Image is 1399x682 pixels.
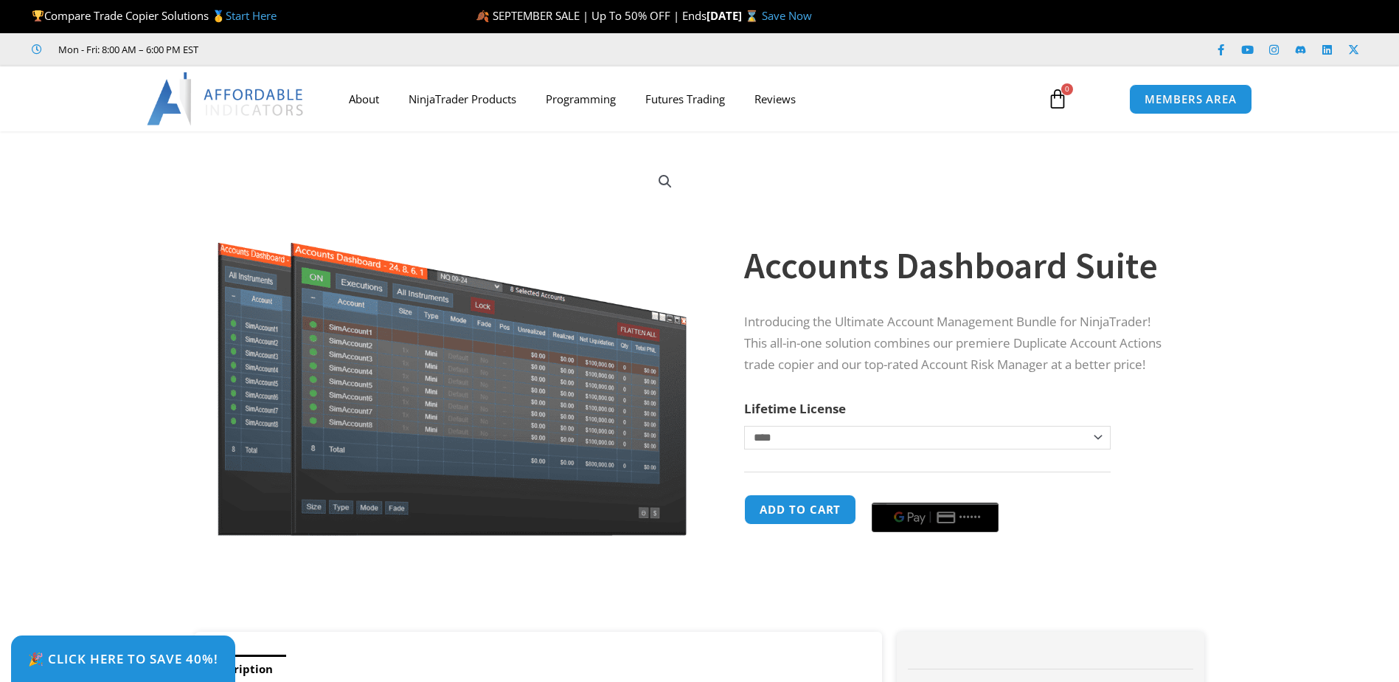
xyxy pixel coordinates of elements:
span: 🎉 Click Here to save 40%! [28,652,218,665]
a: Programming [531,82,631,116]
img: 🏆 [32,10,44,21]
a: Start Here [226,8,277,23]
a: NinjaTrader Products [394,82,531,116]
a: Clear options [744,457,767,467]
h1: Accounts Dashboard Suite [744,240,1175,292]
a: Save Now [762,8,812,23]
iframe: Secure payment input frame [869,492,1001,494]
span: MEMBERS AREA [1145,94,1237,105]
span: Mon - Fri: 8:00 AM – 6:00 PM EST [55,41,198,58]
img: Screenshot 2024-08-26 155710eeeee [215,157,690,536]
a: About [334,82,394,116]
strong: [DATE] ⌛ [707,8,762,23]
a: View full-screen image gallery [652,168,678,195]
button: Add to cart [744,495,856,525]
a: 0 [1025,77,1090,120]
a: MEMBERS AREA [1129,84,1252,114]
span: 🍂 SEPTEMBER SALE | Up To 50% OFF | Ends [476,8,707,23]
a: Futures Trading [631,82,740,116]
img: LogoAI | Affordable Indicators – NinjaTrader [147,72,305,125]
text: •••••• [959,512,982,523]
span: Compare Trade Copier Solutions 🥇 [32,8,277,23]
a: Reviews [740,82,810,116]
a: 🎉 Click Here to save 40%! [11,635,235,682]
button: Buy with GPay [872,503,999,532]
label: Lifetime License [744,400,846,417]
p: Introducing the Ultimate Account Management Bundle for NinjaTrader! This all-in-one solution comb... [744,311,1175,376]
iframe: Customer reviews powered by Trustpilot [219,42,440,57]
span: 0 [1061,83,1073,95]
nav: Menu [334,82,1030,116]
